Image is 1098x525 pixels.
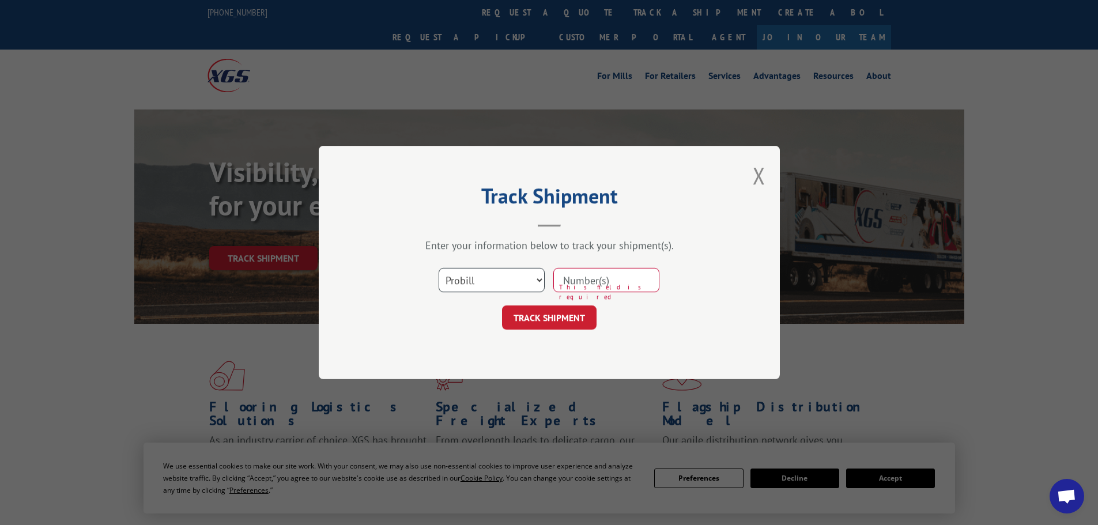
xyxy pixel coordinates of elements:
[553,268,659,292] input: Number(s)
[753,160,765,191] button: Close modal
[502,305,597,330] button: TRACK SHIPMENT
[1050,479,1084,513] div: Open chat
[376,188,722,210] h2: Track Shipment
[376,239,722,252] div: Enter your information below to track your shipment(s).
[559,282,659,301] span: This field is required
